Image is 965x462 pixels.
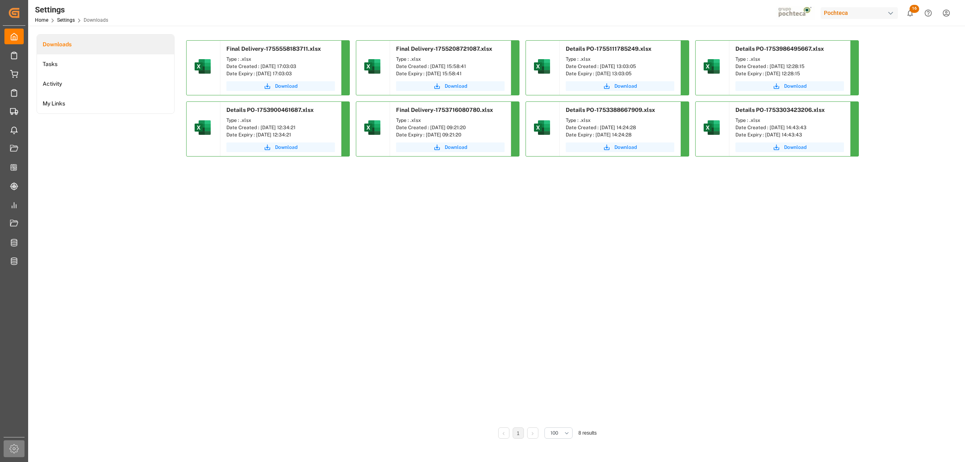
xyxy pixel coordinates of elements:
[513,427,524,439] li: 1
[498,427,509,439] li: Previous Page
[735,81,844,91] button: Download
[445,82,467,90] span: Download
[37,94,174,113] a: My Links
[226,45,321,52] span: Final Delivery-1755558183711.xlsx
[275,144,298,151] span: Download
[566,142,674,152] button: Download
[566,117,674,124] div: Type : .xlsx
[275,82,298,90] span: Download
[910,5,919,13] span: 16
[37,54,174,74] a: Tasks
[919,4,937,22] button: Help Center
[614,144,637,151] span: Download
[363,57,382,76] img: microsoft-excel-2019--v1.png
[37,35,174,54] a: Downloads
[396,117,505,124] div: Type : .xlsx
[396,70,505,77] div: Date Expiry : [DATE] 15:58:41
[445,144,467,151] span: Download
[702,118,721,137] img: microsoft-excel-2019--v1.png
[566,63,674,70] div: Date Created : [DATE] 13:03:05
[396,124,505,131] div: Date Created : [DATE] 09:21:20
[396,142,505,152] button: Download
[396,56,505,63] div: Type : .xlsx
[579,430,597,436] span: 8 results
[226,56,335,63] div: Type : .xlsx
[226,63,335,70] div: Date Created : [DATE] 17:03:03
[396,107,493,113] span: Final Delivery-1753716080780.xlsx
[735,70,844,77] div: Date Expiry : [DATE] 12:28:15
[566,131,674,138] div: Date Expiry : [DATE] 14:24:28
[566,107,655,113] span: Details PO-1753388667909.xlsx
[527,427,538,439] li: Next Page
[821,7,898,19] div: Pochteca
[226,70,335,77] div: Date Expiry : [DATE] 17:03:03
[37,74,174,94] a: Activity
[396,131,505,138] div: Date Expiry : [DATE] 09:21:20
[566,70,674,77] div: Date Expiry : [DATE] 13:03:05
[735,56,844,63] div: Type : .xlsx
[363,118,382,137] img: microsoft-excel-2019--v1.png
[226,131,335,138] div: Date Expiry : [DATE] 12:34:21
[566,45,651,52] span: Details PO-1755111785249.xlsx
[396,81,505,91] button: Download
[735,45,824,52] span: Details PO-1753986495667.xlsx
[193,57,212,76] img: microsoft-excel-2019--v1.png
[784,82,807,90] span: Download
[735,107,825,113] span: Details PO-1753303423206.xlsx
[735,142,844,152] button: Download
[821,5,901,21] button: Pochteca
[517,431,519,436] a: 1
[735,63,844,70] div: Date Created : [DATE] 12:28:15
[35,17,48,23] a: Home
[566,56,674,63] div: Type : .xlsx
[550,429,558,437] span: 100
[226,124,335,131] div: Date Created : [DATE] 12:34:21
[226,117,335,124] div: Type : .xlsx
[193,118,212,137] img: microsoft-excel-2019--v1.png
[226,142,335,152] button: Download
[566,124,674,131] div: Date Created : [DATE] 14:24:28
[735,131,844,138] div: Date Expiry : [DATE] 14:43:43
[566,81,674,91] button: Download
[544,427,573,439] button: open menu
[776,6,815,20] img: pochtecaImg.jpg_1689854062.jpg
[702,57,721,76] img: microsoft-excel-2019--v1.png
[614,82,637,90] span: Download
[784,144,807,151] span: Download
[57,17,75,23] a: Settings
[735,124,844,131] div: Date Created : [DATE] 14:43:43
[532,57,552,76] img: microsoft-excel-2019--v1.png
[226,81,335,91] button: Download
[396,63,505,70] div: Date Created : [DATE] 15:58:41
[532,118,552,137] img: microsoft-excel-2019--v1.png
[735,117,844,124] div: Type : .xlsx
[226,107,314,113] span: Details PO-1753900461687.xlsx
[396,45,492,52] span: Final Delivery-1755208721087.xlsx
[901,4,919,22] button: show 16 new notifications
[35,4,108,16] div: Settings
